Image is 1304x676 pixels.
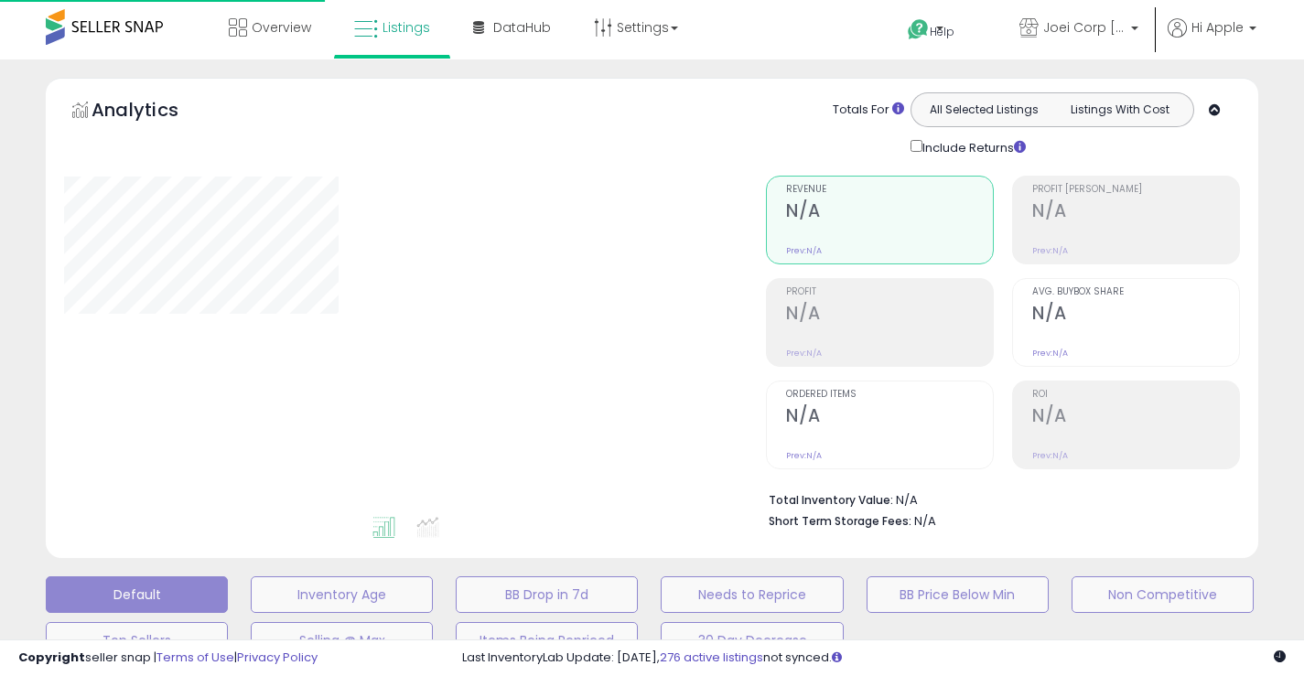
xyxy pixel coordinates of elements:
span: ROI [1032,390,1239,400]
h2: N/A [1032,200,1239,225]
h2: N/A [1032,405,1239,430]
a: Help [893,5,990,59]
span: Hi Apple [1191,18,1244,37]
small: Prev: N/A [1032,348,1068,359]
span: Profit [786,287,993,297]
li: N/A [769,488,1226,510]
small: Prev: N/A [786,245,822,256]
h2: N/A [786,200,993,225]
span: Profit [PERSON_NAME] [1032,185,1239,195]
span: DataHub [493,18,551,37]
span: Overview [252,18,311,37]
button: Items Being Repriced [456,622,638,659]
h2: N/A [786,405,993,430]
button: Non Competitive [1072,576,1254,613]
small: Prev: N/A [786,450,822,461]
small: Prev: N/A [786,348,822,359]
a: Privacy Policy [237,649,318,666]
span: Joei Corp [GEOGRAPHIC_DATA] [1043,18,1126,37]
a: Hi Apple [1168,18,1256,59]
button: Selling @ Max [251,622,433,659]
button: Inventory Age [251,576,433,613]
a: 276 active listings [660,649,763,666]
a: Terms of Use [156,649,234,666]
div: Totals For [833,102,904,119]
strong: Copyright [18,649,85,666]
h2: N/A [786,303,993,327]
b: Short Term Storage Fees: [769,513,911,529]
button: BB Price Below Min [867,576,1049,613]
small: Prev: N/A [1032,245,1068,256]
span: Revenue [786,185,993,195]
button: BB Drop in 7d [456,576,638,613]
i: Click here to read more about un-synced listings. [832,651,842,663]
button: All Selected Listings [916,98,1052,122]
h5: Analytics [92,97,214,127]
h2: N/A [1032,303,1239,327]
span: Avg. Buybox Share [1032,287,1239,297]
i: Get Help [907,18,930,41]
button: Listings With Cost [1051,98,1188,122]
span: Ordered Items [786,390,993,400]
div: Include Returns [897,136,1048,157]
span: Listings [383,18,430,37]
button: Top Sellers [46,622,228,659]
button: Default [46,576,228,613]
span: Help [930,24,954,39]
button: 30 Day Decrease [661,622,843,659]
span: N/A [914,512,936,530]
b: Total Inventory Value: [769,492,893,508]
div: seller snap | | [18,649,318,667]
button: Needs to Reprice [661,576,843,613]
div: Last InventoryLab Update: [DATE], not synced. [462,649,1286,667]
small: Prev: N/A [1032,450,1068,461]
